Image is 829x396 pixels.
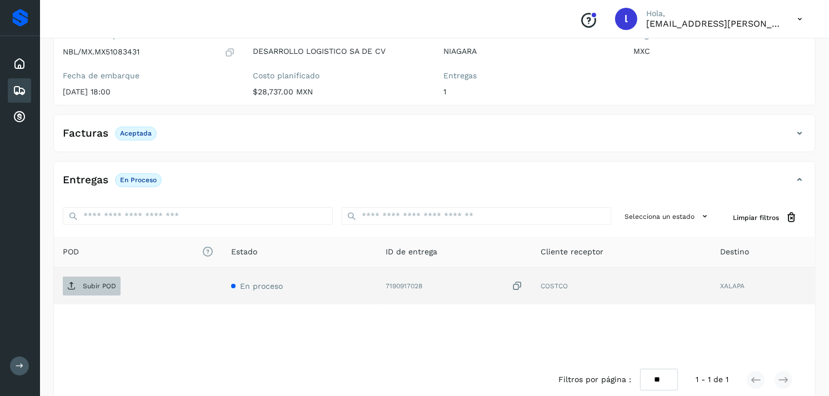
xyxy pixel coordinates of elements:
[240,282,283,290] span: En proceso
[63,277,121,295] button: Subir POD
[386,246,437,258] span: ID de entrega
[541,246,603,258] span: Cliente receptor
[443,47,616,56] p: NIAGARA
[8,105,31,129] div: Cuentas por cobrar
[54,124,815,152] div: FacturasAceptada
[711,268,815,304] td: XALAPA
[63,87,236,97] p: [DATE] 18:00
[696,374,728,385] span: 1 - 1 de 1
[443,87,616,97] p: 1
[8,52,31,76] div: Inicio
[646,9,780,18] p: Hola,
[231,246,257,258] span: Estado
[253,47,426,56] p: DESARROLLO LOGISTICO SA DE CV
[386,280,522,292] div: 7190917028
[720,246,749,258] span: Destino
[558,374,631,385] span: Filtros por página :
[63,174,108,187] h4: Entregas
[724,207,806,228] button: Limpiar filtros
[620,207,715,225] button: Selecciona un estado
[253,71,426,81] label: Costo planificado
[120,176,157,184] p: En proceso
[54,171,815,198] div: EntregasEn proceso
[443,71,616,81] label: Entregas
[120,129,152,137] p: Aceptada
[63,71,236,81] label: Fecha de embarque
[532,268,711,304] td: COSTCO
[733,213,779,223] span: Limpiar filtros
[63,47,139,57] p: NBL/MX.MX51083431
[634,47,807,56] p: MXC
[646,18,780,29] p: lauraamalia.castillo@xpertal.com
[253,87,426,97] p: $28,737.00 MXN
[83,282,116,290] p: Subir POD
[8,78,31,103] div: Embarques
[63,127,108,140] h4: Facturas
[63,246,213,258] span: POD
